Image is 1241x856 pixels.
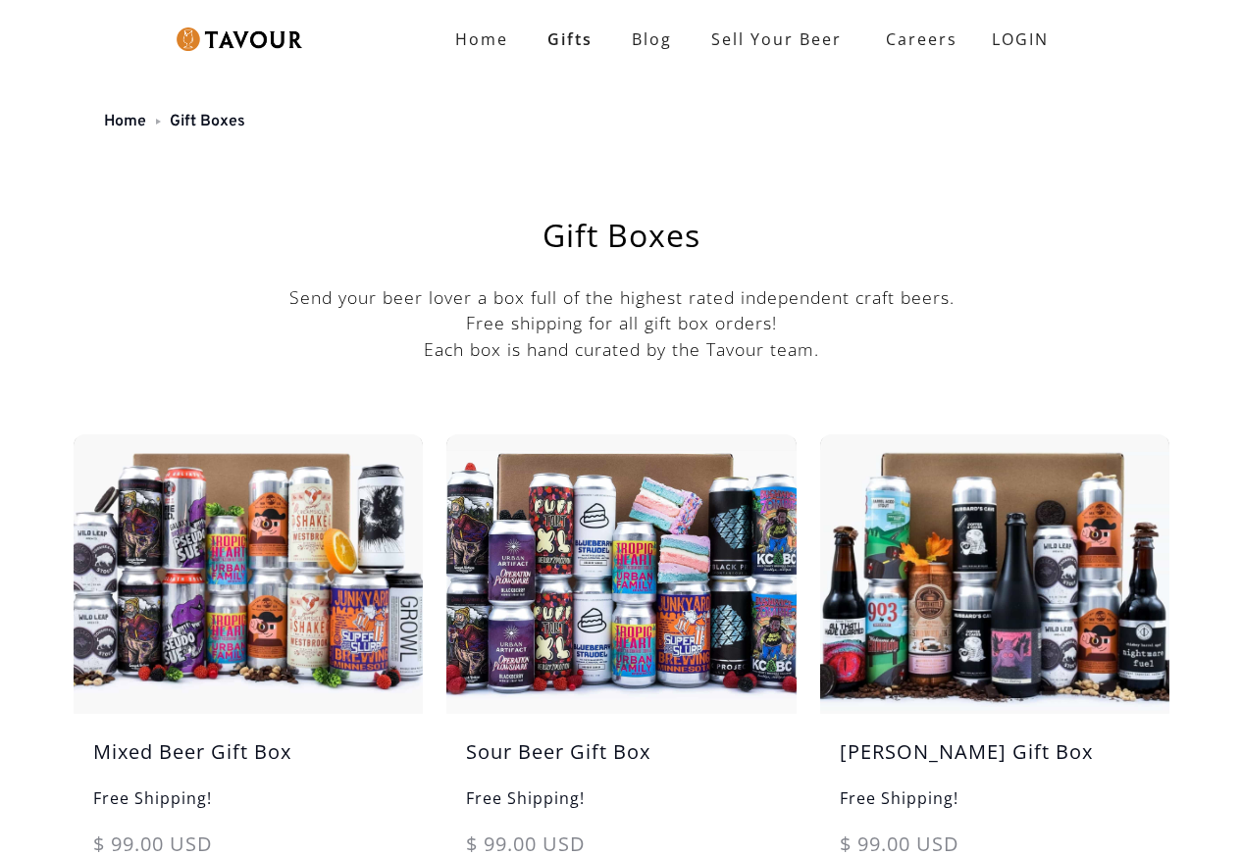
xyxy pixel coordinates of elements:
[104,112,146,131] a: Home
[455,28,508,50] strong: Home
[528,20,612,59] a: Gifts
[74,737,423,786] h5: Mixed Beer Gift Box
[612,20,692,59] a: Blog
[74,284,1169,362] p: Send your beer lover a box full of the highest rated independent craft beers. Free shipping for a...
[692,20,861,59] a: Sell Your Beer
[446,737,796,786] h5: Sour Beer Gift Box
[820,737,1169,786] h5: [PERSON_NAME] Gift Box
[74,786,423,830] h6: Free Shipping!
[446,786,796,830] h6: Free Shipping!
[436,20,528,59] a: Home
[123,220,1120,251] h1: Gift Boxes
[170,112,245,131] a: Gift Boxes
[886,20,957,59] strong: Careers
[820,786,1169,830] h6: Free Shipping!
[972,20,1068,59] a: LOGIN
[861,12,972,67] a: Careers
